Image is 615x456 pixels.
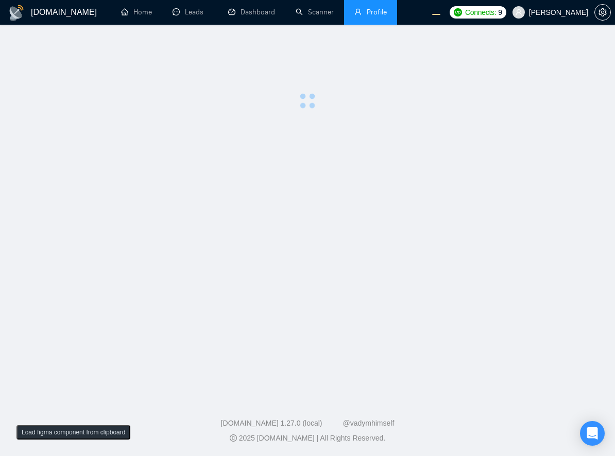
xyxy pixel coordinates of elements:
span: Profile [367,8,387,16]
img: upwork-logo.png [454,8,462,16]
a: homeHome [121,8,152,16]
button: setting [594,4,611,21]
span: 9 [498,7,502,18]
a: searchScanner [296,8,334,16]
div: 2025 [DOMAIN_NAME] | All Rights Reserved. [8,433,607,444]
div: Open Intercom Messenger [580,421,605,446]
a: dashboardDashboard [228,8,275,16]
span: user [515,9,522,16]
a: [DOMAIN_NAME] 1.27.0 (local) [221,419,322,427]
a: @vadymhimself [343,419,395,427]
a: messageLeads [173,8,208,16]
span: copyright [230,434,237,442]
img: logo [8,5,25,21]
span: user [354,8,362,15]
span: Connects: [465,7,496,18]
a: setting [594,8,611,16]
